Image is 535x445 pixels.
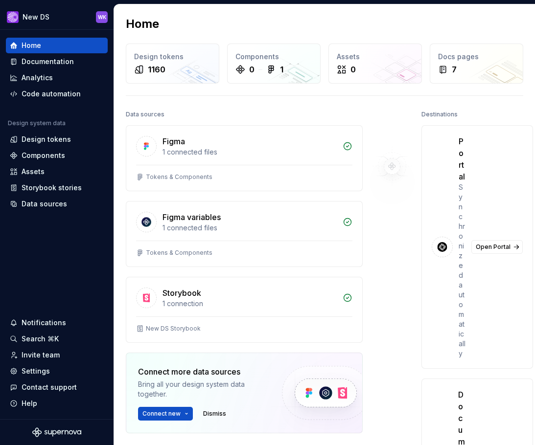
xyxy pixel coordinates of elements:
div: Data sources [126,108,164,121]
a: Home [6,38,108,53]
div: 1 connection [163,299,337,309]
svg: Supernova Logo [32,427,81,437]
div: Data sources [22,199,67,209]
div: Storybook [163,287,201,299]
div: Bring all your design system data together. [138,379,265,399]
div: Tokens & Components [146,249,212,257]
div: Home [22,41,41,50]
a: Analytics [6,70,108,86]
div: Design tokens [22,134,71,144]
a: Figma variables1 connected filesTokens & Components [126,201,363,267]
div: Help [22,399,37,408]
button: Notifications [6,315,108,331]
div: 1160 [148,64,165,75]
div: Docs pages [438,52,515,62]
div: 1 [280,64,283,75]
div: New DS Storybook [146,325,201,333]
div: Destinations [421,108,458,121]
a: Invite team [6,347,108,363]
a: Storybook1 connectionNew DS Storybook [126,277,363,343]
a: Components [6,148,108,163]
div: Search ⌘K [22,334,59,344]
a: Storybook stories [6,180,108,196]
a: Docs pages7 [430,44,523,84]
div: 1 connected files [163,147,337,157]
div: 0 [350,64,356,75]
a: Settings [6,363,108,379]
div: Code automation [22,89,81,99]
div: 1 connected files [163,223,337,233]
a: Open Portal [471,240,523,254]
div: Analytics [22,73,53,83]
a: Components01 [227,44,321,84]
div: Documentation [22,57,74,67]
div: 7 [452,64,457,75]
h2: Home [126,16,159,32]
a: Assets [6,164,108,179]
img: ea0f8e8f-8665-44dd-b89f-33495d2eb5f1.png [7,11,19,23]
a: Code automation [6,86,108,102]
div: Portal [459,135,465,182]
div: Settings [22,366,50,376]
div: Storybook stories [22,183,82,193]
div: New DS [23,12,49,22]
button: New DSWK [2,6,112,27]
a: Data sources [6,196,108,212]
div: Design tokens [134,52,211,62]
div: Invite team [22,350,60,360]
button: Help [6,396,108,411]
div: Design system data [8,119,66,127]
div: Contact support [22,382,77,392]
button: Contact support [6,379,108,395]
button: Search ⌘K [6,331,108,347]
a: Assets0 [328,44,422,84]
div: Figma [163,135,185,147]
a: Figma1 connected filesTokens & Components [126,125,363,191]
div: Synchronized automatically [459,182,465,358]
button: Dismiss [199,407,231,421]
div: 0 [249,64,255,75]
div: Components [22,151,65,160]
button: Connect new [138,407,193,421]
a: Documentation [6,54,108,69]
div: Assets [22,167,45,177]
div: Components [235,52,312,62]
div: Figma variables [163,211,221,223]
div: Notifications [22,318,66,328]
a: Design tokens [6,132,108,147]
span: Dismiss [203,410,226,418]
div: Connect more data sources [138,366,265,378]
div: Assets [337,52,414,62]
span: Open Portal [476,243,511,251]
div: WK [98,13,106,21]
span: Connect new [142,410,181,418]
div: Tokens & Components [146,173,212,181]
a: Design tokens1160 [126,44,219,84]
